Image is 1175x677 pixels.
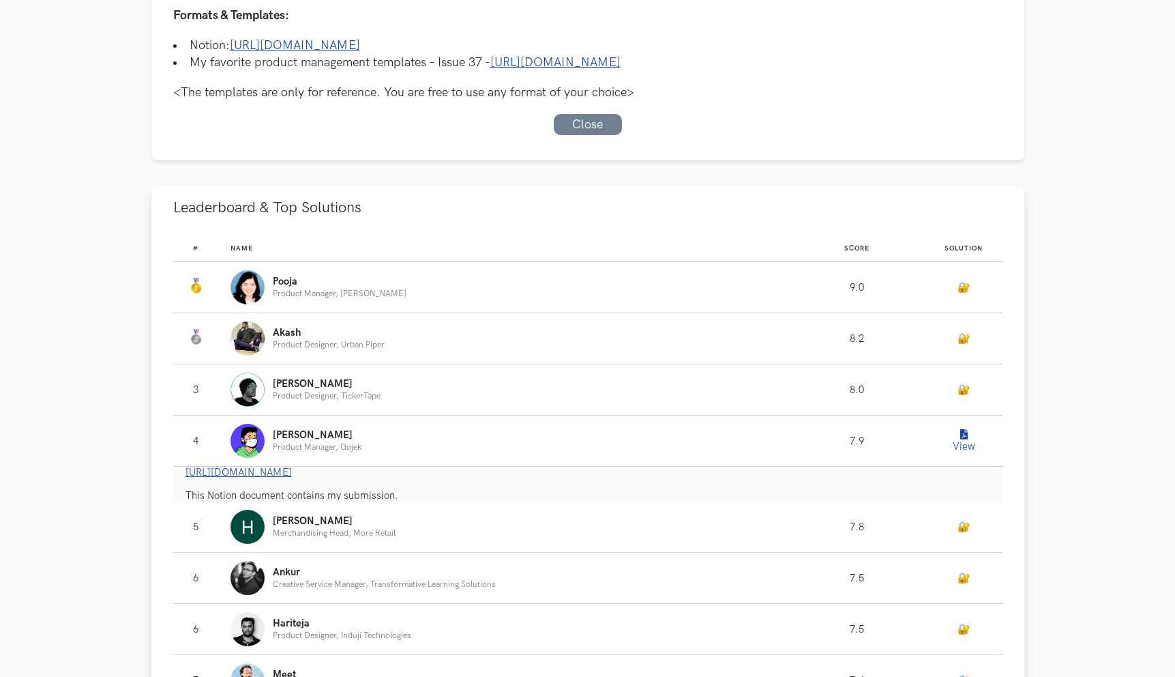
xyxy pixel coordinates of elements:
[230,38,360,53] a: [URL][DOMAIN_NAME]
[151,186,1024,229] button: Leaderboard & Top Solutions
[193,244,198,253] span: #
[173,502,230,553] td: 5
[957,624,970,635] a: 🔐
[273,289,406,298] p: Product Manager, [PERSON_NAME]
[173,553,230,604] td: 6
[273,379,381,390] p: [PERSON_NAME]
[273,618,411,629] p: Hariteja
[230,424,265,458] img: Profile photo
[789,553,925,604] td: 7.5
[273,580,496,589] p: Creative Service Manager, Transformative Learning Solutions
[273,328,385,338] p: Akash
[945,244,983,253] span: Solution
[273,567,496,578] p: Ankur
[173,8,289,23] span: Formats & Templates:
[173,199,361,217] span: Leaderboard & Top Solutions
[185,467,292,478] a: [URL][DOMAIN_NAME]
[273,443,361,452] p: Product Manager, Gojek
[273,276,406,287] p: Pooja
[957,282,970,293] a: 🔐
[230,510,265,544] img: Profile photo
[230,561,265,595] img: Profile photo
[188,278,204,294] img: Gold Medal
[957,384,970,396] a: 🔐
[273,392,381,401] p: Product Designer, TickerTape
[230,373,265,407] img: Profile photo
[173,54,1002,71] li: My favorite product management templates – Issue 37 -
[789,502,925,553] td: 7.8
[173,37,1002,54] li: Notion:
[957,573,970,584] a: 🔐
[273,631,411,640] p: Product Designer, Induji Technologies
[188,329,204,345] img: Silver Medal
[185,467,1002,502] p: This Notion document contains my submission.
[230,244,253,253] span: Name
[789,313,925,364] td: 8.2
[490,55,621,70] a: [URL][DOMAIN_NAME]
[230,321,265,356] img: Profile photo
[230,270,265,304] img: Profile photo
[950,427,977,455] button: View
[230,612,265,646] img: Profile photo
[789,262,925,313] td: 9.0
[273,516,396,527] p: [PERSON_NAME]
[789,416,925,467] td: 7.9
[554,114,622,135] a: Close
[273,529,396,538] p: Merchandising Head, More Retail
[273,341,385,349] p: Product Designer, Urban Piper
[844,244,869,253] span: Score
[273,430,361,441] p: [PERSON_NAME]
[173,85,634,100] i: <The templates are only for reference. You are free to use any format of your choice>
[173,604,230,655] td: 6
[957,521,970,533] a: 🔐
[173,364,230,416] td: 3
[789,604,925,655] td: 7.5
[789,364,925,416] td: 8.0
[957,333,970,345] a: 🔐
[173,416,230,467] td: 4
